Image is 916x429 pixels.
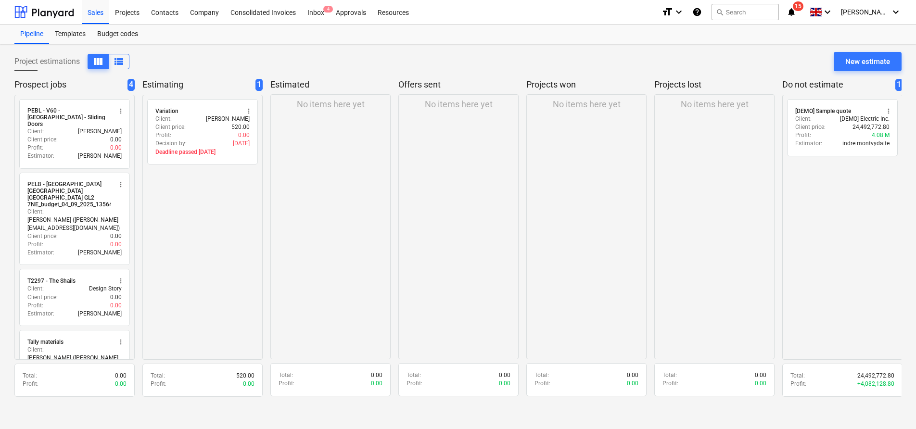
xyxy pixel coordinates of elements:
[155,107,178,115] div: Variation
[113,56,125,67] span: View as columns
[14,79,124,91] p: Prospect jobs
[755,371,766,379] p: 0.00
[795,123,826,131] p: Client price :
[14,54,129,69] div: Project estimations
[117,107,125,115] span: more_vert
[110,232,122,240] p: 0.00
[499,371,510,379] p: 0.00
[270,79,387,90] p: Estimated
[231,123,250,131] p: 520.00
[425,99,493,110] p: No items here yet
[117,277,125,285] span: more_vert
[526,79,643,90] p: Projects won
[673,6,685,18] i: keyboard_arrow_down
[238,131,250,139] p: 0.00
[27,310,54,318] p: Estimator :
[49,25,91,44] a: Templates
[499,379,510,388] p: 0.00
[790,372,805,380] p: Total :
[553,99,621,110] p: No items here yet
[716,8,724,16] span: search
[371,371,382,379] p: 0.00
[23,380,38,388] p: Profit :
[534,379,550,388] p: Profit :
[793,1,803,11] span: 15
[155,139,187,148] p: Decision by :
[857,372,894,380] p: 24,492,772.80
[755,379,766,388] p: 0.00
[91,25,144,44] a: Budget codes
[822,6,833,18] i: keyboard_arrow_down
[790,380,806,388] p: Profit :
[155,131,171,139] p: Profit :
[89,285,122,293] p: Design Story
[27,152,54,160] p: Estimator :
[78,249,122,257] p: [PERSON_NAME]
[14,25,49,44] a: Pipeline
[243,380,254,388] p: 0.00
[27,136,58,144] p: Client price :
[110,302,122,310] p: 0.00
[872,131,890,139] p: 4.08 M
[371,379,382,388] p: 0.00
[110,144,122,152] p: 0.00
[297,99,365,110] p: No items here yet
[27,208,44,216] p: Client :
[27,127,44,136] p: Client :
[206,115,250,123] p: [PERSON_NAME]
[151,380,166,388] p: Profit :
[27,338,64,346] div: Tally materials
[115,380,127,388] p: 0.00
[852,123,890,131] p: 24,492,772.80
[662,6,673,18] i: format_size
[662,379,678,388] p: Profit :
[834,52,902,71] button: New estimate
[841,8,889,16] span: [PERSON_NAME]
[27,277,76,285] div: T2297 - The Shails
[795,131,811,139] p: Profit :
[890,6,902,18] i: keyboard_arrow_down
[92,56,104,67] span: View as columns
[155,123,186,131] p: Client price :
[142,79,252,91] p: Estimating
[712,4,779,20] button: Search
[27,181,127,208] div: PELB - [GEOGRAPHIC_DATA] [GEOGRAPHIC_DATA] [GEOGRAPHIC_DATA] GL2 7NE_budget_04_09_2025_135645.xlsx
[662,371,677,379] p: Total :
[27,144,43,152] p: Profit :
[407,379,422,388] p: Profit :
[279,371,293,379] p: Total :
[857,380,894,388] p: + 4,082,128.80
[236,372,254,380] p: 520.00
[27,232,58,240] p: Client price :
[885,107,892,115] span: more_vert
[27,240,43,249] p: Profit :
[78,310,122,318] p: [PERSON_NAME]
[840,115,890,123] p: [DEMO] Electric Inc.
[78,127,122,136] p: [PERSON_NAME]
[155,148,250,156] p: Deadline passed [DATE]
[627,371,638,379] p: 0.00
[681,99,749,110] p: No items here yet
[117,338,125,346] span: more_vert
[845,55,890,68] div: New estimate
[398,79,515,90] p: Offers sent
[787,6,796,18] i: notifications
[895,79,903,91] span: 1
[795,107,851,115] div: [DEMO] Sample quote
[27,285,44,293] p: Client :
[117,181,125,189] span: more_vert
[115,372,127,380] p: 0.00
[534,371,549,379] p: Total :
[127,79,135,91] span: 4
[27,346,44,354] p: Client :
[795,115,812,123] p: Client :
[110,293,122,302] p: 0.00
[233,139,250,148] p: [DATE]
[110,240,122,249] p: 0.00
[27,354,122,370] p: [PERSON_NAME] ([PERSON_NAME][EMAIL_ADDRESS][DOMAIN_NAME])
[27,216,122,232] p: [PERSON_NAME] ([PERSON_NAME][EMAIL_ADDRESS][DOMAIN_NAME])
[151,372,165,380] p: Total :
[654,79,771,90] p: Projects lost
